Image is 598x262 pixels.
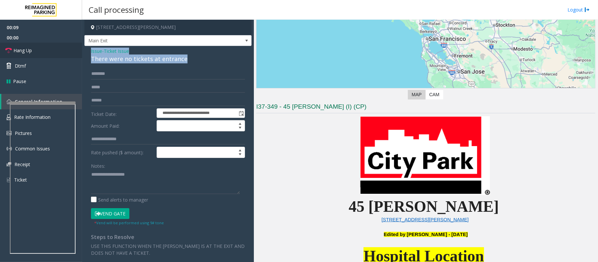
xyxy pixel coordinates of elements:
[7,99,11,104] img: 'icon'
[91,55,245,63] div: There were no tickets at entrance
[15,98,62,105] span: General Information
[425,90,443,99] label: CAM
[7,162,11,166] img: 'icon'
[94,220,164,225] small: Vend will be performed using 9# tone
[382,217,469,222] a: [STREET_ADDRESS][PERSON_NAME]
[85,2,147,18] h3: Call processing
[84,20,252,35] h4: [STREET_ADDRESS][PERSON_NAME]
[235,152,245,158] span: Decrease value
[7,131,11,135] img: 'icon'
[384,232,468,237] b: Edited by [PERSON_NAME] - [DATE]
[7,114,11,120] img: 'icon'
[237,109,245,118] span: Toggle popup
[235,126,245,131] span: Decrease value
[91,208,129,219] button: Vend Gate
[104,48,129,55] span: Ticket Issue
[89,108,155,118] label: Ticket Date:
[235,147,245,152] span: Increase value
[7,146,12,151] img: 'icon'
[235,120,245,126] span: Increase value
[349,198,499,215] span: 45 [PERSON_NAME]
[102,48,129,54] span: -
[91,48,102,55] span: Issue
[15,62,26,69] span: Dtmf
[1,94,82,109] a: General Information
[408,90,426,99] label: Map
[13,47,32,54] span: Hang Up
[91,196,148,203] label: Send alerts to manager
[13,78,26,85] span: Pause
[585,6,590,13] img: logout
[91,160,105,169] label: Notes:
[89,120,155,131] label: Amount Paid:
[567,6,590,13] a: Logout
[7,177,11,183] img: 'icon'
[91,234,245,240] h4: Steps to Resolve
[85,35,218,46] span: Main Exit
[89,147,155,158] label: Rate pushed ($ amount):
[256,102,595,113] h3: I37-349 - 45 [PERSON_NAME] (I) (CP)
[422,27,430,39] div: 45 Castro Street, San Francisco, CA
